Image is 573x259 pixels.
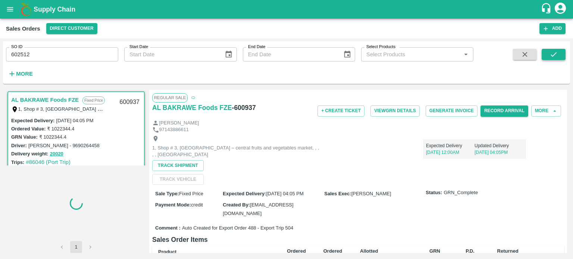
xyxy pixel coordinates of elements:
label: Start Date [129,44,148,50]
label: Delivery weight: [11,151,48,157]
p: 97143886611 [159,126,189,133]
button: open drawer [1,1,19,18]
label: [PERSON_NAME] - 9690264458 [28,143,100,148]
button: + Create Ticket [317,105,364,116]
span: Regular Sale [152,93,188,102]
p: [DATE] 12:00AM [426,149,475,156]
p: [DATE] 04:05PM [475,149,523,156]
button: Generate Invoice [426,105,477,116]
span: credit [191,202,203,208]
button: Open [461,50,471,59]
input: Select Products [363,50,459,59]
label: Sale Type : [155,191,179,196]
label: Expected Delivery : [11,118,54,123]
b: Product [158,249,176,255]
label: Trips: [11,159,24,165]
span: [EMAIL_ADDRESS][DOMAIN_NAME] [223,202,293,216]
div: account of current user [554,1,567,17]
span: GRN_Complete [444,189,478,196]
b: GRN [397,253,407,258]
label: GRN Value: [11,134,38,140]
a: AL BAKRAWE Foods FZE [11,95,79,105]
p: Expected Delivery [426,142,475,149]
button: Choose date [222,47,236,61]
h6: - 600937 [232,102,256,113]
a: AL BAKRAWE Foods FZE [152,102,232,113]
label: ₹ 1022344.4 [39,134,66,140]
a: #86046 (Port Trip) [26,159,71,165]
a: Supply Chain [34,4,541,15]
button: Add [539,23,566,34]
b: Gap(Loss) [534,253,558,258]
button: Choose date [340,47,354,61]
label: SO ID [11,44,22,50]
div: Sales Orders [6,24,40,34]
button: Select DC [46,23,97,34]
input: Enter SO ID [6,47,118,61]
strong: More [16,71,33,77]
button: ViewGRN Details [370,105,420,116]
p: Updated Delivery [475,142,523,149]
label: Expected Delivery : [223,191,266,196]
p: 1, Shop # 3, [GEOGRAPHIC_DATA] – central fruits and vegetables market, , , , , [GEOGRAPHIC_DATA] [152,145,320,158]
div: customer-support [541,3,554,16]
label: [DATE] 04:05 PM [56,118,93,123]
label: Sales Exec : [324,191,351,196]
nav: pagination navigation [55,241,97,253]
button: More [6,67,35,80]
p: Fixed Price [82,97,105,104]
span: [DATE] 04:05 PM [266,191,304,196]
img: logo [19,2,34,17]
label: Ordered Value: [11,126,46,132]
label: Comment : [155,225,181,232]
span: Auto Created for Export Order 488 - Export Trip 504 [182,225,293,232]
button: More [531,105,561,116]
span: [PERSON_NAME] [351,191,391,196]
label: Status: [426,189,442,196]
input: Start Date [124,47,219,61]
button: page 1 [70,241,82,253]
span: Fixed Price [179,191,203,196]
label: Driver: [11,143,27,148]
input: End Date [243,47,337,61]
label: Created By : [223,202,250,208]
label: End Date [248,44,265,50]
button: Record Arrival [480,105,528,116]
button: Track Shipment [152,160,204,171]
button: 20020 [50,150,63,158]
h6: Sales Order Items [152,234,564,245]
label: 1, Shop # 3, [GEOGRAPHIC_DATA] – central fruits and vegetables market, , , , , [GEOGRAPHIC_DATA] [18,106,242,112]
label: Select Products [366,44,395,50]
p: [PERSON_NAME] [159,120,199,127]
label: Payment Mode : [155,202,191,208]
div: 600937 [115,94,144,111]
b: Supply Chain [34,6,75,13]
b: Brand/[PERSON_NAME] [216,253,272,258]
label: ₹ 1022344.4 [47,126,74,132]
